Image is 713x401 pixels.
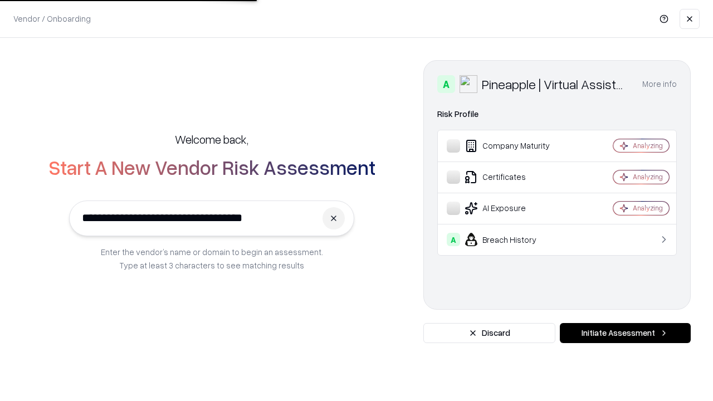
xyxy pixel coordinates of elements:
[447,233,460,246] div: A
[633,203,663,213] div: Analyzing
[633,172,663,182] div: Analyzing
[447,170,580,184] div: Certificates
[423,323,555,343] button: Discard
[13,13,91,25] p: Vendor / Onboarding
[447,233,580,246] div: Breach History
[48,156,375,178] h2: Start A New Vendor Risk Assessment
[642,74,677,94] button: More info
[560,323,691,343] button: Initiate Assessment
[482,75,629,93] div: Pineapple | Virtual Assistant Agency
[437,75,455,93] div: A
[101,245,323,272] p: Enter the vendor’s name or domain to begin an assessment. Type at least 3 characters to see match...
[460,75,477,93] img: Pineapple | Virtual Assistant Agency
[175,131,248,147] h5: Welcome back,
[447,139,580,153] div: Company Maturity
[633,141,663,150] div: Analyzing
[447,202,580,215] div: AI Exposure
[437,107,677,121] div: Risk Profile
